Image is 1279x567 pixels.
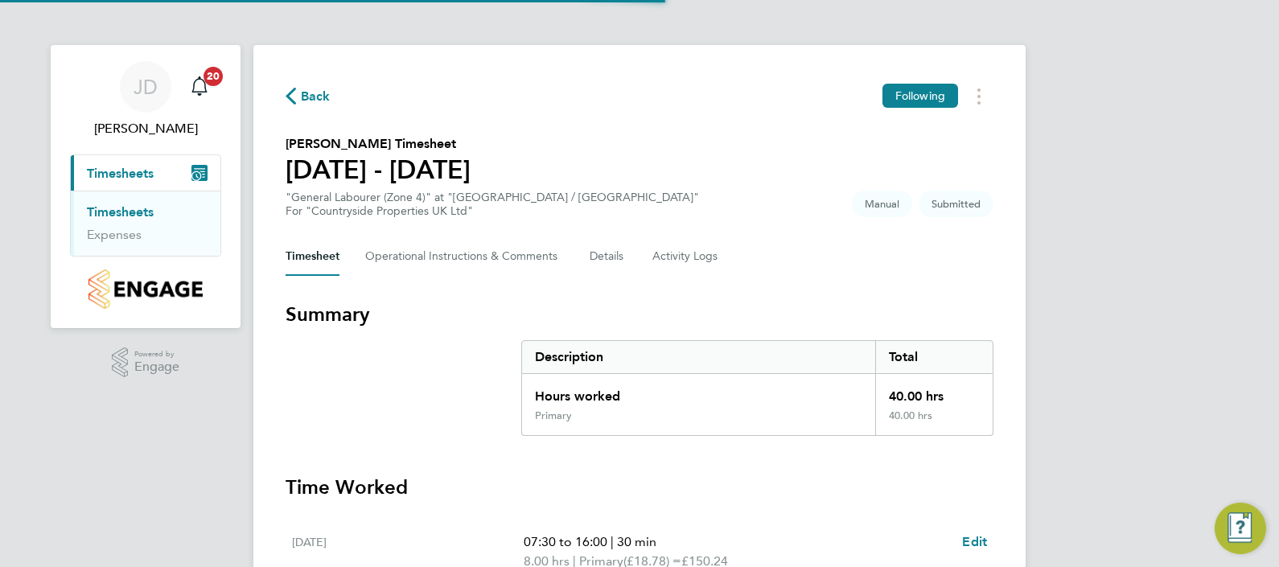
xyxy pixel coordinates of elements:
[70,119,221,138] span: Josh Davies
[365,237,564,276] button: Operational Instructions & Comments
[286,204,699,218] div: For "Countryside Properties UK Ltd"
[617,534,656,549] span: 30 min
[71,191,220,256] div: Timesheets
[286,302,993,327] h3: Summary
[134,76,158,97] span: JD
[286,86,331,106] button: Back
[70,61,221,138] a: JD[PERSON_NAME]
[522,374,875,409] div: Hours worked
[882,84,958,108] button: Following
[134,347,179,361] span: Powered by
[71,155,220,191] button: Timesheets
[87,227,142,242] a: Expenses
[962,532,987,552] a: Edit
[286,134,471,154] h2: [PERSON_NAME] Timesheet
[286,154,471,186] h1: [DATE] - [DATE]
[301,87,331,106] span: Back
[875,409,993,435] div: 40.00 hrs
[286,237,339,276] button: Timesheet
[962,534,987,549] span: Edit
[183,61,216,113] a: 20
[70,269,221,309] a: Go to home page
[286,191,699,218] div: "General Labourer (Zone 4)" at "[GEOGRAPHIC_DATA] / [GEOGRAPHIC_DATA]"
[112,347,180,378] a: Powered byEngage
[590,237,627,276] button: Details
[51,45,241,328] nav: Main navigation
[286,475,993,500] h3: Time Worked
[524,534,607,549] span: 07:30 to 16:00
[521,340,993,436] div: Summary
[964,84,993,109] button: Timesheets Menu
[204,67,223,86] span: 20
[134,360,179,374] span: Engage
[535,409,572,422] div: Primary
[875,341,993,373] div: Total
[919,191,993,217] span: This timesheet is Submitted.
[895,88,945,103] span: Following
[87,166,154,181] span: Timesheets
[611,534,614,549] span: |
[87,204,154,220] a: Timesheets
[1215,503,1266,554] button: Engage Resource Center
[852,191,912,217] span: This timesheet was manually created.
[652,237,720,276] button: Activity Logs
[522,341,875,373] div: Description
[88,269,202,309] img: countryside-properties-logo-retina.png
[875,374,993,409] div: 40.00 hrs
